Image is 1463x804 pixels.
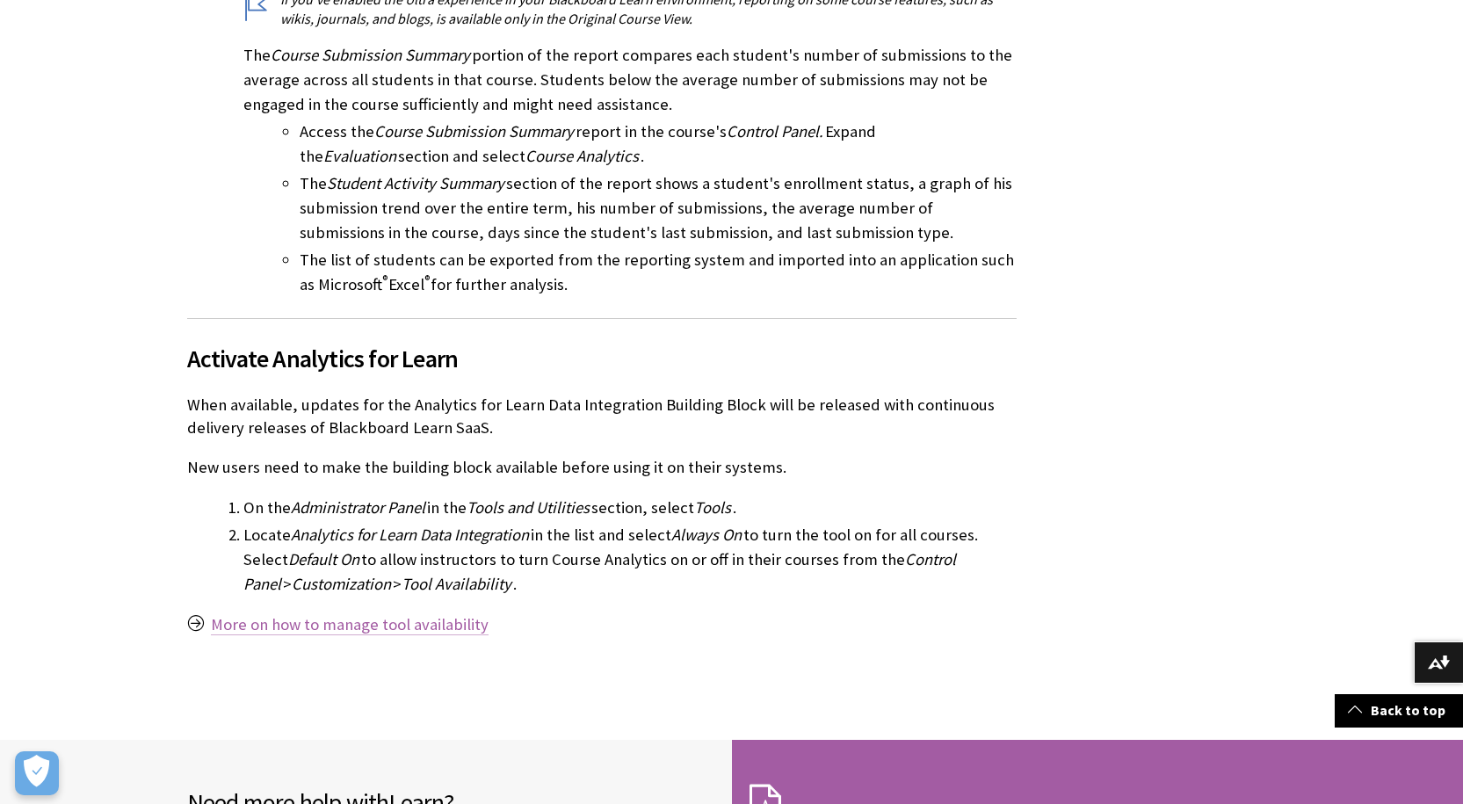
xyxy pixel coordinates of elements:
[467,497,590,518] span: Tools and Utilities
[243,549,956,594] span: Control Panel
[402,574,511,594] span: Tool Availability
[727,121,823,141] span: Control Panel.
[243,496,1017,520] li: On the in the section, select .
[323,146,396,166] span: Evaluation
[211,614,489,635] a: More on how to manage tool availability
[374,121,574,141] span: Course Submission Summary
[327,173,504,193] span: Student Activity Summary
[291,497,425,518] span: Administrator Panel
[300,248,1017,297] li: The list of students can be exported from the reporting system and imported into an application s...
[525,146,639,166] span: Course Analytics
[291,525,529,545] span: Analytics for Learn Data Integration
[292,574,391,594] span: Customization
[1335,694,1463,727] a: Back to top
[187,340,1017,377] span: Activate Analytics for Learn
[300,120,1017,169] li: Access the report in the course's Expand the section and select .
[271,45,470,65] span: Course Submission Summary
[424,272,431,287] sup: ®
[300,171,1017,245] li: The section of the report shows a student's enrollment status, a graph of his submission trend ov...
[288,549,359,569] span: Default On
[694,497,731,518] span: Tools
[187,394,1017,439] p: When available, updates for the Analytics for Learn Data Integration Building Block will be relea...
[15,751,59,795] button: Open Preferences
[187,456,1017,479] p: New users need to make the building block available before using it on their systems.
[243,523,1017,597] li: Locate in the list and select to turn the tool on for all courses. Select to allow instructors to...
[671,525,742,545] span: Always On
[382,272,388,287] sup: ®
